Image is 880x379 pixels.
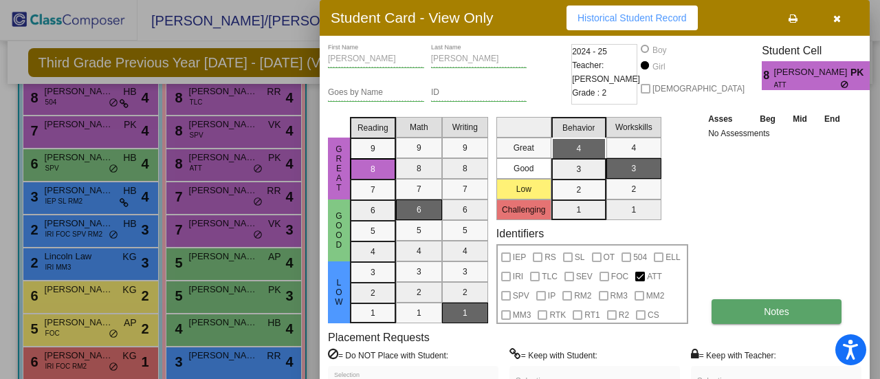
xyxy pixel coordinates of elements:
[665,249,680,266] span: ELL
[572,58,640,86] span: Teacher: [PERSON_NAME]
[648,307,659,323] span: CS
[774,80,841,90] span: ATT
[705,111,751,127] th: Asses
[584,307,599,323] span: RT1
[652,61,665,73] div: Girl
[496,227,544,240] label: Identifiers
[633,249,647,266] span: 504
[572,86,606,100] span: Grade : 2
[328,331,430,344] label: Placement Requests
[572,45,607,58] span: 2024 - 25
[513,307,531,323] span: MM3
[513,288,529,304] span: SPV
[705,127,849,140] td: No Assessments
[712,299,841,324] button: Notes
[774,65,850,80] span: [PERSON_NAME]
[328,88,424,98] input: goes by name
[542,268,558,285] span: TLC
[549,307,566,323] span: RTK
[764,306,789,317] span: Notes
[784,111,815,127] th: Mid
[331,9,494,26] h3: Student Card - View Only
[577,12,687,23] span: Historical Student Record
[762,67,773,84] span: 8
[610,288,628,304] span: RM3
[513,249,526,266] span: IEP
[652,44,667,56] div: Boy
[619,307,629,323] span: R2
[333,278,345,307] span: Low
[751,111,784,127] th: Beg
[574,288,591,304] span: RM2
[691,348,776,362] label: = Keep with Teacher:
[548,288,555,304] span: IP
[333,144,345,193] span: Great
[544,249,556,266] span: RS
[566,6,698,30] button: Historical Student Record
[646,288,665,304] span: MM2
[604,249,615,266] span: OT
[647,268,662,285] span: ATT
[815,111,848,127] th: End
[611,268,628,285] span: FOC
[333,211,345,250] span: Good
[513,268,523,285] span: IRI
[328,348,448,362] label: = Do NOT Place with Student:
[652,80,745,97] span: [DEMOGRAPHIC_DATA]
[850,65,870,80] span: PK
[576,268,593,285] span: SEV
[575,249,585,266] span: SL
[509,348,597,362] label: = Keep with Student:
